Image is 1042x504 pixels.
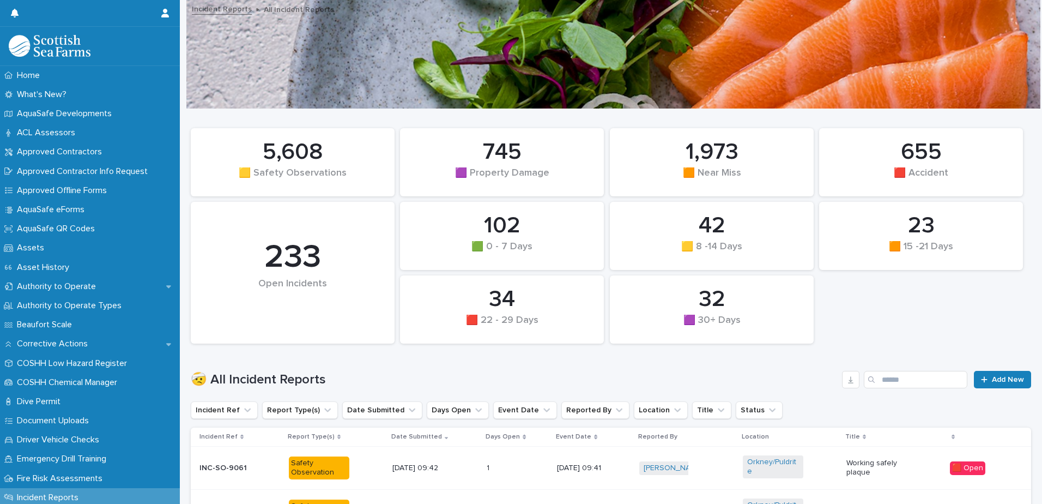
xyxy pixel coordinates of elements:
[838,139,1004,166] div: 655
[13,358,136,369] p: COSHH Low Hazard Register
[191,447,1031,490] tr: INC-SO-9061Safety Observation[DATE] 09:4211 [DATE] 09:41[PERSON_NAME] Orkney/Puldrite Working saf...
[13,243,53,253] p: Assets
[13,128,84,138] p: ACL Assessors
[419,315,585,338] div: 🟥 22 - 29 Days
[13,185,116,196] p: Approved Offline Forms
[342,401,422,419] button: Date Submitted
[209,167,376,190] div: 🟨 Safety Observations
[264,3,334,15] p: All Incident Reports
[628,286,795,313] div: 32
[13,89,75,100] p: What's New?
[13,281,105,292] p: Authority to Operate
[13,377,126,388] p: COSHH Chemical Manager
[9,35,90,57] img: bPIBxiqnSb2ggTQWdOVV
[199,464,260,473] p: INC-SO-9061
[391,431,442,443] p: Date Submitted
[13,493,87,503] p: Incident Reports
[864,371,967,388] input: Search
[13,147,111,157] p: Approved Contractors
[486,431,520,443] p: Days Open
[638,431,677,443] p: Reported By
[845,431,860,443] p: Title
[13,339,96,349] p: Corrective Actions
[634,401,688,419] button: Location
[419,212,585,239] div: 102
[13,301,130,311] p: Authority to Operate Types
[628,315,795,338] div: 🟪 30+ Days
[628,139,795,166] div: 1,973
[493,401,557,419] button: Event Date
[628,212,795,239] div: 42
[13,109,120,119] p: AquaSafe Developments
[192,2,252,15] a: Incident Reports
[838,212,1004,239] div: 23
[13,205,93,215] p: AquaSafe eForms
[974,371,1031,388] a: Add New
[419,241,585,264] div: 🟩 0 - 7 Days
[561,401,629,419] button: Reported By
[209,278,376,313] div: Open Incidents
[209,139,376,166] div: 5,608
[419,167,585,190] div: 🟪 Property Damage
[628,167,795,190] div: 🟧 Near Miss
[846,459,907,477] p: Working safely plaque
[13,473,111,484] p: Fire Risk Assessments
[288,431,335,443] p: Report Type(s)
[556,431,591,443] p: Event Date
[262,401,338,419] button: Report Type(s)
[13,416,98,426] p: Document Uploads
[13,166,156,177] p: Approved Contractor Info Request
[838,167,1004,190] div: 🟥 Accident
[742,431,769,443] p: Location
[199,431,238,443] p: Incident Ref
[419,139,585,166] div: 745
[13,454,115,464] p: Emergency Drill Training
[13,435,108,445] p: Driver Vehicle Checks
[209,238,376,277] div: 233
[289,457,349,479] div: Safety Observation
[992,376,1024,383] span: Add New
[747,458,799,476] a: Orkney/Puldrite
[644,464,703,473] a: [PERSON_NAME]
[13,224,104,234] p: AquaSafe QR Codes
[13,397,69,407] p: Dive Permit
[427,401,489,419] button: Days Open
[950,461,985,475] div: 🟥 Open
[13,70,49,81] p: Home
[191,372,838,388] h1: 🤕 All Incident Reports
[392,464,453,473] p: [DATE] 09:42
[557,464,617,473] p: [DATE] 09:41
[191,401,258,419] button: Incident Ref
[628,241,795,264] div: 🟨 8 -14 Days
[13,320,81,330] p: Beaufort Scale
[487,461,492,473] p: 1
[838,241,1004,264] div: 🟧 15 -21 Days
[692,401,731,419] button: Title
[13,262,78,273] p: Asset History
[736,401,783,419] button: Status
[419,286,585,313] div: 34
